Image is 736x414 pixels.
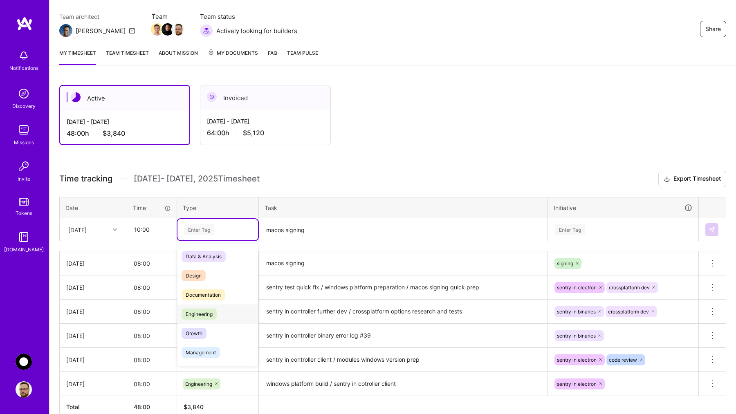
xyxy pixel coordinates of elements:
div: Tokens [16,209,32,217]
th: Task [259,197,548,218]
span: code review [609,357,637,363]
i: icon Chevron [113,228,117,232]
span: My Documents [208,49,258,58]
img: Team Architect [59,24,72,37]
span: [DATE] - [DATE] , 2025 Timesheet [134,174,260,184]
a: My Documents [208,49,258,65]
div: [DATE] [66,356,120,364]
span: sentry in electron [557,381,597,387]
div: Invite [18,175,30,183]
span: sentry in binaries [557,309,596,315]
div: [DATE] [66,259,120,268]
span: sentry in electron [557,357,597,363]
div: Invoiced [200,85,330,110]
span: sentry in electron [557,284,597,291]
button: Share [700,21,726,37]
span: Time tracking [59,174,112,184]
a: Team Pulse [287,49,318,65]
a: AnyTeam: Team for AI-Powered Sales Platform [13,354,34,370]
span: Growth [182,328,206,339]
div: Missions [14,138,34,147]
input: HH:MM [127,277,177,298]
div: [DATE] - [DATE] [207,117,324,125]
i: icon Mail [129,27,135,34]
span: crossplatform dev [608,309,649,315]
span: crossplatform dev [609,284,650,291]
img: teamwork [16,122,32,138]
div: [DATE] [68,225,87,234]
div: [DATE] [66,331,120,340]
div: 48:00 h [67,129,183,138]
img: discovery [16,85,32,102]
img: Submit [709,226,715,233]
a: Team Member Avatar [152,22,162,36]
span: Management [182,347,220,358]
textarea: macos signing [260,252,547,275]
span: sentry in binaries [557,333,596,339]
i: icon Download [664,175,670,184]
a: Team Member Avatar [173,22,184,36]
div: Initiative [554,203,693,213]
div: [PERSON_NAME] [76,27,126,35]
input: HH:MM [127,325,177,347]
input: HH:MM [127,349,177,371]
img: Invoiced [207,92,217,102]
div: [DATE] [66,283,120,292]
input: HH:MM [128,219,176,240]
div: [DATE] [66,307,120,316]
span: Engineering [182,309,217,320]
img: Invite [16,158,32,175]
img: logo [16,16,33,31]
img: guide book [16,229,32,245]
img: Team Member Avatar [172,23,184,36]
span: Team [152,12,184,21]
span: Engineering [185,381,212,387]
img: Team Member Avatar [162,23,174,36]
div: Active [60,86,189,111]
span: Data & Analysis [182,251,226,262]
span: $ 3,840 [184,403,204,410]
textarea: sentry in controller binary error log #39 [260,324,547,347]
div: Discovery [12,102,36,110]
span: Design [182,270,206,281]
span: Actively looking for builders [216,27,297,35]
span: Team Pulse [287,50,318,56]
input: HH:MM [127,301,177,322]
div: Enter Tag [184,223,214,236]
textarea: windows platform build / sentry in cotroller client [260,373,547,395]
a: FAQ [268,49,277,65]
span: Share [705,25,721,33]
img: Active [71,92,81,102]
textarea: sentry in controller client / modules windows version prep [260,349,547,371]
div: [DATE] - [DATE] [67,117,183,126]
th: Date [60,197,127,218]
input: HH:MM [127,373,177,395]
input: HH:MM [127,253,177,274]
span: Documentation [182,289,225,300]
div: [DOMAIN_NAME] [4,245,44,254]
textarea: sentry test quick fix / windows platform preparation / macos signing quick prep [260,276,547,299]
span: $5,120 [243,129,264,137]
img: bell [16,47,32,64]
a: Team Member Avatar [162,22,173,36]
img: Actively looking for builders [200,24,213,37]
div: Enter Tag [555,223,585,236]
div: [DATE] [66,380,120,388]
img: AnyTeam: Team for AI-Powered Sales Platform [16,354,32,370]
a: User Avatar [13,381,34,398]
a: Team timesheet [106,49,149,65]
button: Export Timesheet [658,171,726,187]
span: Team architect [59,12,135,21]
span: Team status [200,12,297,21]
span: $3,840 [103,129,125,138]
span: signing [557,260,573,266]
th: Type [177,197,259,218]
a: My timesheet [59,49,96,65]
textarea: sentry in controller further dev / crossplatform options research and tests [260,300,547,323]
a: About Mission [159,49,198,65]
div: 64:00 h [207,129,324,137]
img: Team Member Avatar [151,23,163,36]
div: Notifications [9,64,38,72]
img: User Avatar [16,381,32,398]
div: Time [133,204,171,212]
